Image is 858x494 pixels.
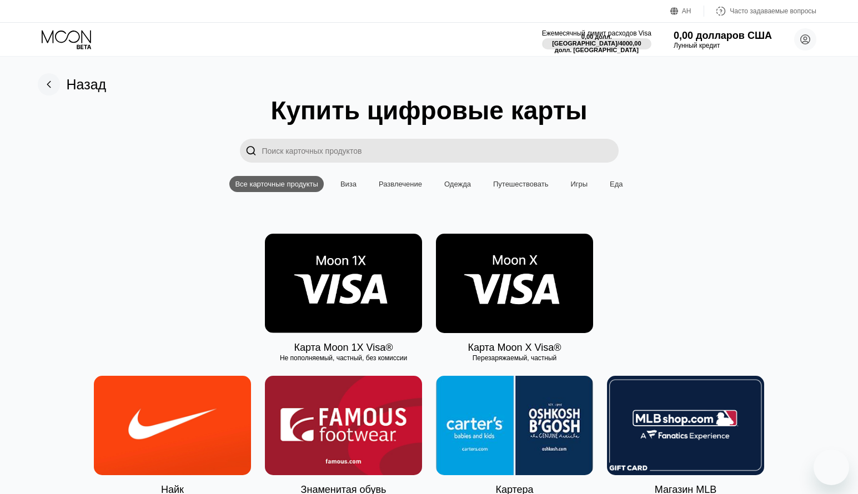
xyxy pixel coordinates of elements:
div: АН [670,6,704,17]
font: Одежда [444,180,471,188]
font: Еда [610,180,623,188]
div: Путешествовать [488,176,554,192]
font: / [618,40,619,47]
div: Виза [335,176,362,192]
font: 4000,00 долл. [GEOGRAPHIC_DATA] [555,40,643,53]
font:  [245,145,257,157]
div: 0,00 долларов СШАЛунный кредит [674,30,772,49]
font: Виза [340,180,357,188]
div: Игры [565,176,593,192]
div: Назад [38,73,107,95]
font: 0,00 долл. [GEOGRAPHIC_DATA] [552,33,618,47]
div: Развлечение [373,176,428,192]
div: Часто задаваемые вопросы [704,6,816,17]
font: Часто задаваемые вопросы [730,7,816,15]
font: Лунный кредит [674,42,720,49]
font: Игры [570,180,588,188]
font: Все карточные продукты [235,180,318,188]
font: 0,00 долларов США [674,30,772,41]
font: Путешествовать [493,180,548,188]
font: Перезаряжаемый, частный [473,354,557,362]
font: Развлечение [379,180,422,188]
font: Карта Moon 1X Visa® [294,342,393,353]
div:  [240,139,262,163]
font: Не пополняемый, частный, без комиссии [280,354,407,362]
iframe: Кнопка запуска окна обмена сообщениями [814,450,849,485]
font: Карта Moon X Visa® [468,342,561,353]
div: Одежда [439,176,476,192]
input: Поиск карточных продуктов [262,139,619,163]
div: Еда [604,176,629,192]
div: Ежемесячный лимит расходов Visa0,00 долл. [GEOGRAPHIC_DATA]/4000,00 долл. [GEOGRAPHIC_DATA] [542,29,651,49]
font: Купить цифровые карты [270,96,587,125]
div: Все карточные продукты [229,176,323,192]
font: АН [682,7,691,15]
font: Ежемесячный лимит расходов Visa [542,29,651,37]
font: Назад [67,77,107,92]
